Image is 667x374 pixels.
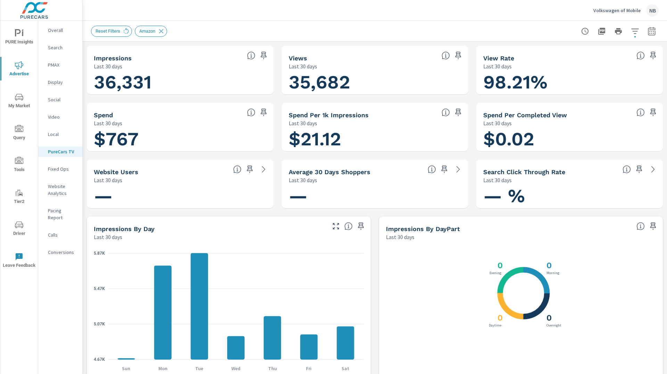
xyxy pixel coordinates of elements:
p: Fri [297,365,321,372]
span: Amazon [135,28,159,34]
p: Volkswagen of Mobile [593,7,641,14]
h3: 0 [496,261,503,270]
h1: — [94,184,266,208]
h5: Impressions [94,54,132,62]
p: Calls [48,231,77,238]
a: See more details in report [648,164,659,175]
p: Pacing Report [48,207,77,221]
h5: Spend Per 1k Impressions [289,111,369,119]
div: Social [38,94,82,105]
div: Pacing Report [38,205,82,223]
p: Search [48,44,77,51]
h5: Views [289,54,307,62]
p: Last 30 days [94,233,122,241]
p: PMAX [48,61,77,68]
h5: Website Users [94,168,138,176]
span: A rolling 30 day total of daily Shoppers on the dealership website, averaged over the selected da... [428,165,436,173]
p: Last 30 days [94,62,122,70]
p: Last 30 days [289,62,317,70]
h1: $0.02 [483,127,656,151]
span: Tools [2,157,36,174]
div: PureCars TV [38,146,82,157]
button: Print Report [611,24,625,38]
span: Leave Feedback [2,253,36,270]
p: Evening [488,271,503,275]
span: Number of times your connected TV ad was presented to a user. [Source: This data is provided by t... [247,51,255,60]
p: Overall [48,27,77,34]
div: Overall [38,25,82,35]
span: Save this to your personalized report [258,50,269,61]
h1: $767 [94,127,266,151]
span: Save this to your personalized report [648,107,659,118]
div: Conversions [38,247,82,257]
h5: Spend Per Completed View [483,111,567,119]
span: Save this to your personalized report [244,164,255,175]
p: Last 30 days [483,119,512,127]
h1: — % [483,184,656,208]
h5: Impressions by Day [94,225,155,232]
h3: 0 [545,313,552,323]
span: Save this to your personalized report [648,221,659,232]
span: Number of times your connected TV ad was viewed completely by a user. [Source: This data is provi... [442,51,450,60]
span: Tier2 [2,189,36,206]
a: See more details in report [453,164,464,175]
p: Wed [224,365,248,372]
div: Reset Filters [91,26,132,37]
p: Thu [260,365,285,372]
span: Cost of your connected TV ad campaigns. [Source: This data is provided by the video advertising p... [247,108,255,117]
div: Search [38,42,82,53]
p: Video [48,113,77,120]
p: Daytime [487,324,503,327]
h5: Spend [94,111,113,119]
h5: View Rate [483,54,514,62]
text: 4.67K [94,357,105,362]
span: Save this to your personalized report [258,107,269,118]
div: Calls [38,230,82,240]
span: Only DoubleClick Video impressions can be broken down by time of day. [636,222,645,230]
span: Save this to your personalized report [355,221,367,232]
p: Last 30 days [483,62,512,70]
span: Save this to your personalized report [634,164,645,175]
p: Website Analytics [48,183,77,197]
span: My Market [2,93,36,110]
h1: 98.21% [483,70,656,94]
span: Percentage of users who viewed your campaigns who clicked through to your website. For example, i... [623,165,631,173]
button: Make Fullscreen [330,221,341,232]
p: Conversions [48,249,77,256]
h1: 35,682 [289,70,461,94]
span: Driver [2,221,36,238]
a: See more details in report [258,164,269,175]
p: Last 30 days [483,176,512,184]
text: 5.87K [94,251,105,256]
text: 5.07K [94,322,105,326]
div: nav menu [0,21,38,276]
span: Unique website visitors over the selected time period. [Source: Website Analytics] [233,165,241,173]
span: Advertise [2,61,36,78]
p: Display [48,79,77,86]
p: Local [48,131,77,138]
div: Display [38,77,82,87]
p: Last 30 days [289,119,317,127]
p: Overnight [545,324,563,327]
p: Sun [114,365,138,372]
p: Last 30 days [94,119,122,127]
div: Video [38,112,82,122]
h1: 36,331 [94,70,266,94]
button: "Export Report to PDF" [595,24,609,38]
span: The number of impressions, broken down by the day of the week they occurred. [344,222,353,230]
h5: Average 30 Days Shoppers [289,168,370,176]
span: Percentage of Impressions where the ad was viewed completely. “Impressions” divided by “Views”. [... [636,51,645,60]
text: 5.47K [94,286,105,291]
p: Morning [545,271,561,275]
h5: Impressions by DayPart [386,225,460,232]
h1: $21.12 [289,127,461,151]
h3: 0 [496,313,503,323]
h1: — [289,184,461,208]
p: Last 30 days [94,176,122,184]
span: PURE Insights [2,29,36,46]
div: PMAX [38,60,82,70]
div: Amazon [135,26,167,37]
div: Website Analytics [38,181,82,198]
p: PureCars TV [48,148,77,155]
div: Local [38,129,82,139]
